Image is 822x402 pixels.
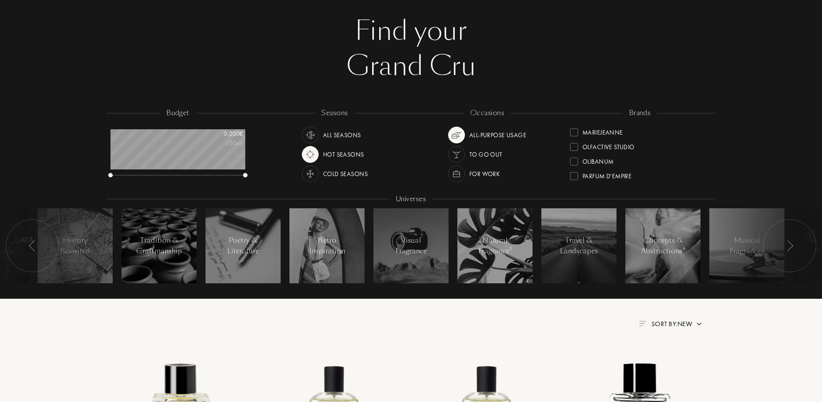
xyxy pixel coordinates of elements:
div: Find your [113,13,709,49]
img: usage_occasion_party_white.svg [450,148,463,161]
div: Retro Inspiration [308,235,346,256]
div: Tradition & Craftmanship [136,235,182,256]
div: 0 - 200 € [199,129,243,139]
div: Hot Seasons [323,146,364,163]
img: arr_left.svg [786,240,793,252]
div: Natural Fragrance [476,235,514,256]
div: All-purpose Usage [469,127,526,143]
img: arrow.png [696,320,703,327]
div: brands [623,108,657,118]
div: seasons [315,108,354,118]
span: Sort by: New [651,319,692,328]
img: usage_occasion_all.svg [450,129,463,141]
div: Parfum d'Empire [582,169,632,180]
div: Cold Seasons [323,165,368,182]
div: Universes [390,194,432,204]
div: MarieJeanne [582,125,623,137]
div: Concepts & Abstractions [641,235,685,256]
img: usage_season_hot.svg [304,148,316,161]
img: arr_left.svg [29,240,36,252]
div: Olibanum [582,154,613,166]
div: Poetry & Literature [225,235,262,256]
div: For Work [469,165,500,182]
div: All Seasons [323,127,361,143]
div: budget [160,108,196,118]
div: occasions [464,108,510,118]
img: usage_season_cold_white.svg [304,168,316,180]
div: /50mL [199,139,243,148]
img: usage_occasion_work_white.svg [450,168,463,180]
span: 4 [683,245,685,252]
div: To go Out [469,146,502,163]
div: Parfums [PERSON_NAME] [582,183,658,195]
span: 8 [510,245,512,252]
img: usage_season_average_white.svg [304,129,316,141]
div: Grand Cru [113,49,709,84]
div: Visual Fragrance [392,235,430,256]
div: Travel & Landscapes [560,235,598,256]
img: filter_by.png [639,321,646,326]
div: Olfactive Studio [582,139,635,151]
